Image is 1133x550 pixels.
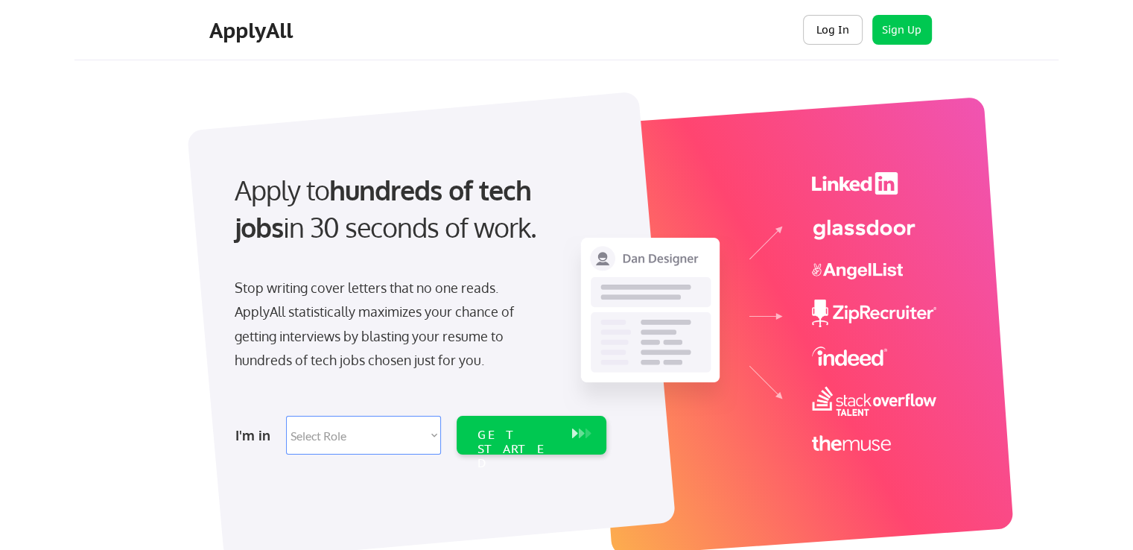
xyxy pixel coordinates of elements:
button: Log In [803,15,863,45]
div: Apply to in 30 seconds of work. [235,171,600,247]
button: Sign Up [872,15,932,45]
div: I'm in [235,423,277,447]
div: Stop writing cover letters that no one reads. ApplyAll statistically maximizes your chance of get... [235,276,541,373]
strong: hundreds of tech jobs [235,173,538,244]
div: GET STARTED [477,428,557,471]
div: ApplyAll [209,18,297,43]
